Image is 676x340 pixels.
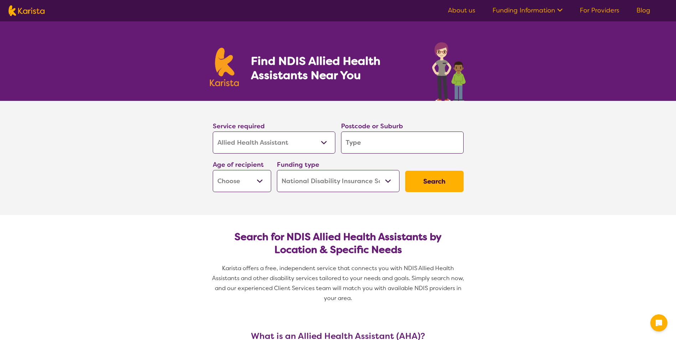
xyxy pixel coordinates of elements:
[251,54,408,82] h1: Find NDIS Allied Health Assistants Near You
[448,6,475,15] a: About us
[430,38,466,101] img: allied-health-assistant
[210,48,239,86] img: Karista logo
[218,231,458,256] h2: Search for NDIS Allied Health Assistants by Location & Specific Needs
[277,160,319,169] label: Funding type
[492,6,563,15] a: Funding Information
[9,5,45,16] img: Karista logo
[213,122,265,130] label: Service required
[341,132,464,154] input: Type
[580,6,619,15] a: For Providers
[405,171,464,192] button: Search
[636,6,650,15] a: Blog
[210,263,466,303] p: Karista offers a free, independent service that connects you with NDIS Allied Health Assistants a...
[341,122,403,130] label: Postcode or Suburb
[213,160,264,169] label: Age of recipient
